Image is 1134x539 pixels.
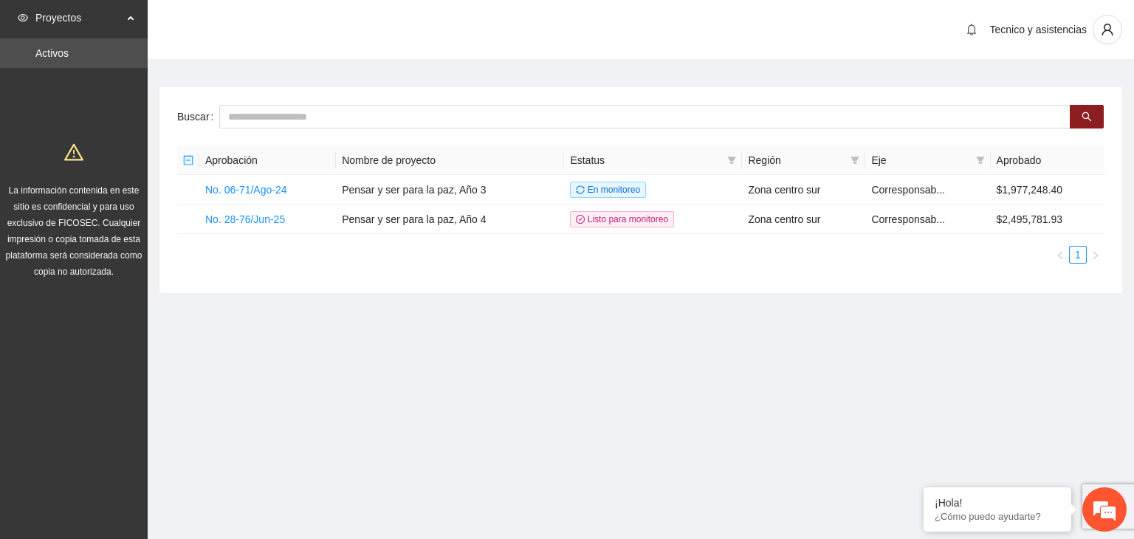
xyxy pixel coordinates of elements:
span: minus-square [183,155,193,165]
button: left [1051,246,1069,264]
button: search [1070,105,1104,128]
span: check-circle [576,215,585,224]
a: 1 [1070,247,1086,263]
span: left [1056,251,1065,260]
td: Zona centro sur [742,205,865,234]
span: Listo para monitoreo [570,211,674,227]
span: La información contenida en este sitio es confidencial y para uso exclusivo de FICOSEC. Cualquier... [6,185,142,277]
span: filter [724,149,739,171]
th: Aprobado [991,146,1104,175]
span: Estatus [570,152,721,168]
td: Pensar y ser para la paz, Año 3 [336,175,564,205]
p: ¿Cómo puedo ayudarte? [935,511,1060,522]
span: eye [18,13,28,23]
label: Buscar [177,105,219,128]
span: filter [973,149,988,171]
span: filter [848,149,862,171]
span: Eje [871,152,969,168]
span: filter [976,156,985,165]
span: Tecnico y asistencias [989,24,1087,35]
span: user [1093,23,1121,36]
span: En monitoreo [570,182,646,198]
span: search [1082,111,1092,123]
td: $2,495,781.93 [991,205,1104,234]
th: Aprobación [199,146,336,175]
td: Pensar y ser para la paz, Año 4 [336,205,564,234]
button: bell [960,18,983,41]
a: Activos [35,47,69,59]
span: filter [727,156,736,165]
span: Proyectos [35,3,123,32]
li: Previous Page [1051,246,1069,264]
li: 1 [1069,246,1087,264]
span: warning [64,143,83,162]
span: Corresponsab... [871,213,945,225]
span: right [1091,251,1100,260]
span: bell [961,24,983,35]
button: user [1093,15,1122,44]
td: Zona centro sur [742,175,865,205]
a: No. 06-71/Ago-24 [205,184,287,196]
th: Nombre de proyecto [336,146,564,175]
td: $1,977,248.40 [991,175,1104,205]
span: Corresponsab... [871,184,945,196]
span: Región [748,152,845,168]
a: No. 28-76/Jun-25 [205,213,285,225]
span: sync [576,185,585,194]
div: ¡Hola! [935,497,1060,509]
span: filter [850,156,859,165]
button: right [1087,246,1104,264]
li: Next Page [1087,246,1104,264]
